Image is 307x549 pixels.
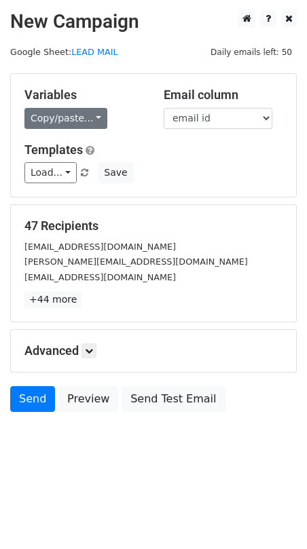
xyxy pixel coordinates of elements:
[24,242,176,252] small: [EMAIL_ADDRESS][DOMAIN_NAME]
[24,343,283,358] h5: Advanced
[24,291,82,308] a: +44 more
[10,10,297,33] h2: New Campaign
[24,219,283,233] h5: 47 Recipients
[24,162,77,183] a: Load...
[206,47,297,57] a: Daily emails left: 50
[71,47,118,57] a: LEAD MAIL
[122,386,225,412] a: Send Test Email
[164,88,283,102] h5: Email column
[239,484,307,549] iframe: Chat Widget
[98,162,133,183] button: Save
[10,386,55,412] a: Send
[10,47,118,57] small: Google Sheet:
[206,45,297,60] span: Daily emails left: 50
[58,386,118,412] a: Preview
[24,88,143,102] h5: Variables
[24,257,248,267] small: [PERSON_NAME][EMAIL_ADDRESS][DOMAIN_NAME]
[24,108,107,129] a: Copy/paste...
[24,272,176,282] small: [EMAIL_ADDRESS][DOMAIN_NAME]
[24,143,83,157] a: Templates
